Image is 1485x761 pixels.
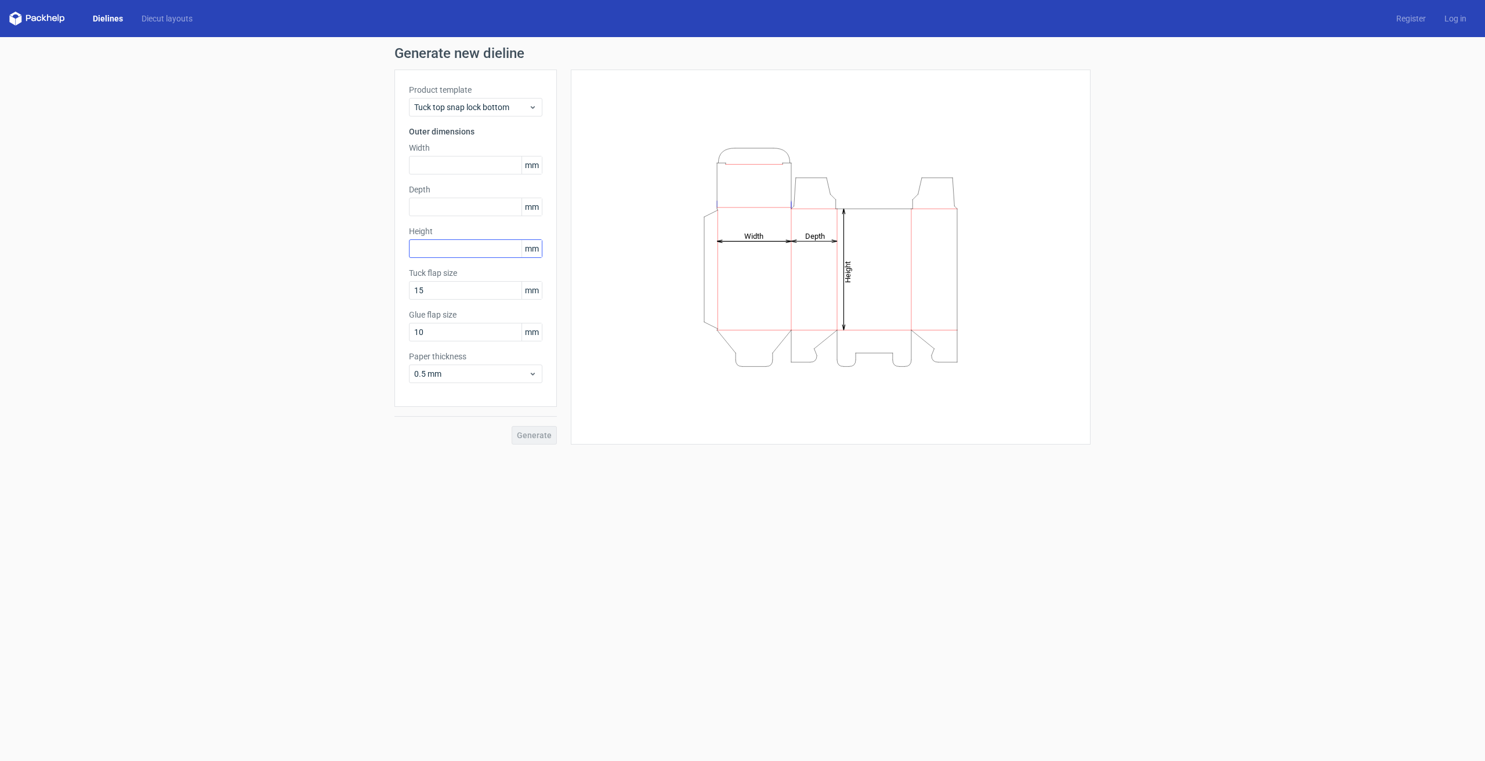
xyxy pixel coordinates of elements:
[1387,13,1435,24] a: Register
[409,184,542,195] label: Depth
[1435,13,1476,24] a: Log in
[409,267,542,279] label: Tuck flap size
[521,156,542,174] span: mm
[521,198,542,216] span: mm
[84,13,132,24] a: Dielines
[409,84,542,96] label: Product template
[414,101,528,113] span: Tuck top snap lock bottom
[409,351,542,362] label: Paper thickness
[521,240,542,257] span: mm
[409,225,542,237] label: Height
[744,231,763,240] tspan: Width
[521,282,542,299] span: mm
[414,368,528,380] span: 0.5 mm
[409,142,542,154] label: Width
[132,13,202,24] a: Diecut layouts
[843,261,852,282] tspan: Height
[409,126,542,137] h3: Outer dimensions
[805,231,825,240] tspan: Depth
[394,46,1091,60] h1: Generate new dieline
[409,309,542,321] label: Glue flap size
[521,323,542,341] span: mm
